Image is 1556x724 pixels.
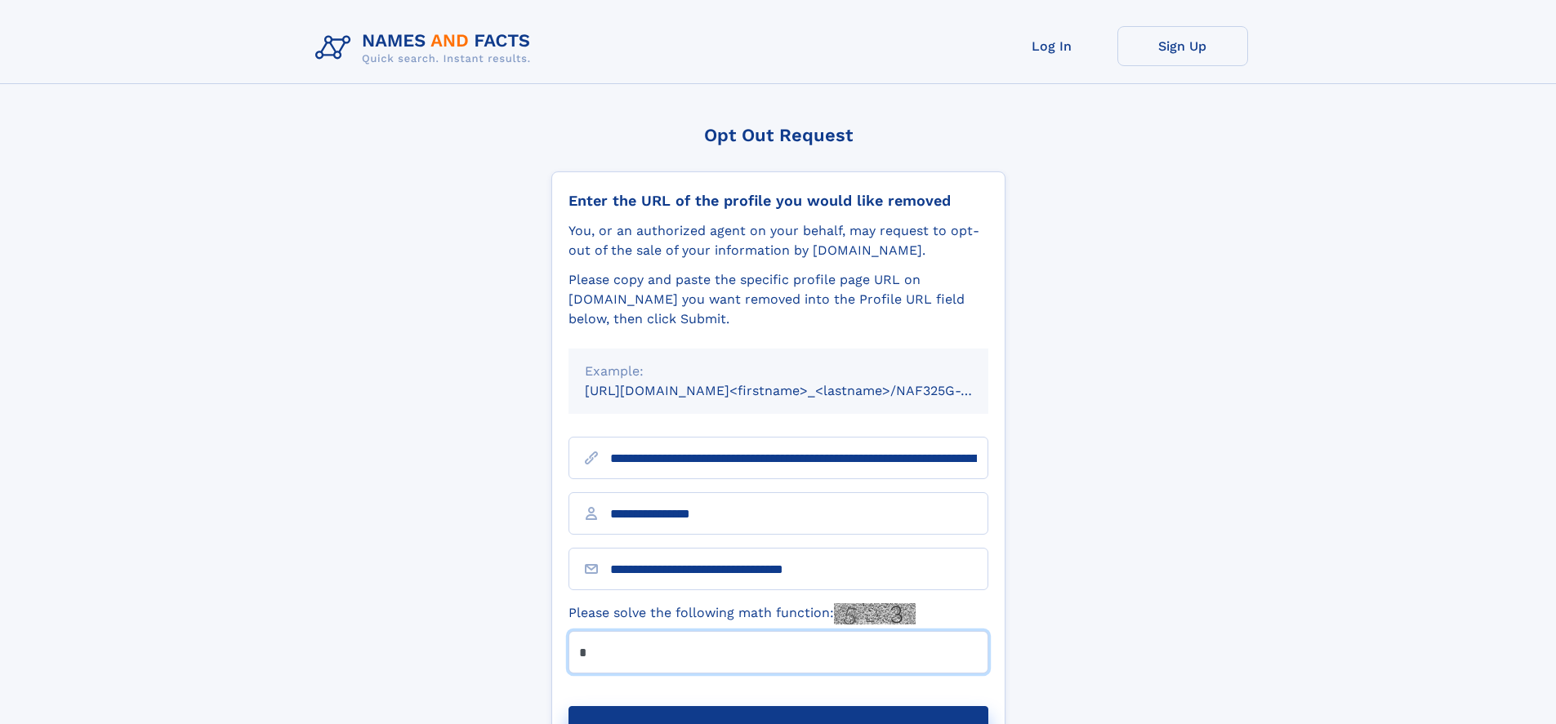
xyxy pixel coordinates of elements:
[568,221,988,260] div: You, or an authorized agent on your behalf, may request to opt-out of the sale of your informatio...
[568,192,988,210] div: Enter the URL of the profile you would like removed
[309,26,544,70] img: Logo Names and Facts
[1117,26,1248,66] a: Sign Up
[585,383,1019,398] small: [URL][DOMAIN_NAME]<firstname>_<lastname>/NAF325G-xxxxxxxx
[987,26,1117,66] a: Log In
[551,125,1005,145] div: Opt Out Request
[568,603,916,624] label: Please solve the following math function:
[585,362,972,381] div: Example:
[568,270,988,329] div: Please copy and paste the specific profile page URL on [DOMAIN_NAME] you want removed into the Pr...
